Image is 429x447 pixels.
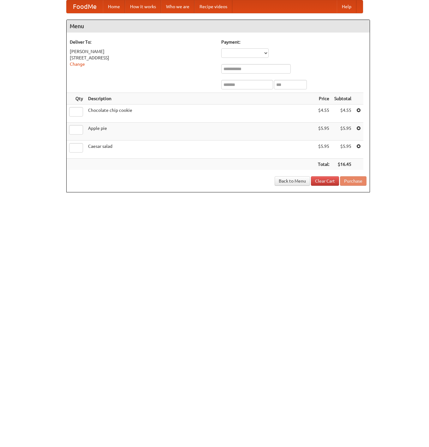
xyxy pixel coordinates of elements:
[332,93,354,105] th: Subtotal
[337,0,356,13] a: Help
[194,0,232,13] a: Recipe videos
[340,176,366,186] button: Purchase
[161,0,194,13] a: Who we are
[86,141,315,159] td: Caesar salad
[67,0,103,13] a: FoodMe
[221,39,366,45] h5: Payment:
[315,105,332,123] td: $4.55
[86,123,315,141] td: Apple pie
[70,55,215,61] div: [STREET_ADDRESS]
[315,93,332,105] th: Price
[275,176,310,186] a: Back to Menu
[86,105,315,123] td: Chocolate chip cookie
[103,0,125,13] a: Home
[332,123,354,141] td: $5.95
[70,39,215,45] h5: Deliver To:
[315,141,332,159] td: $5.95
[332,141,354,159] td: $5.95
[315,159,332,170] th: Total:
[70,62,85,67] a: Change
[70,48,215,55] div: [PERSON_NAME]
[315,123,332,141] td: $5.95
[332,159,354,170] th: $16.45
[311,176,339,186] a: Clear Cart
[86,93,315,105] th: Description
[125,0,161,13] a: How it works
[67,93,86,105] th: Qty
[332,105,354,123] td: $4.55
[67,20,370,33] h4: Menu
